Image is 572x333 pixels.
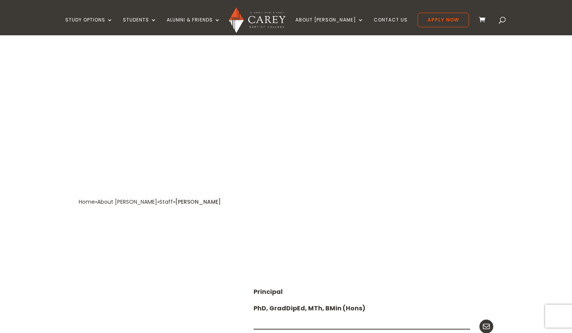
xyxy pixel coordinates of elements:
div: » » » [79,197,175,207]
a: Home [79,198,95,206]
a: Students [123,17,157,35]
a: Alumni & Friends [167,17,221,35]
a: Study Options [65,17,113,35]
a: Apply Now [418,13,469,27]
strong: PhD, GradDipEd, MTh, BMin (Hons) [254,304,365,313]
a: About [PERSON_NAME] [295,17,364,35]
img: Carey Baptist College [229,7,285,33]
a: Staff [159,198,173,206]
strong: Principal [254,287,283,296]
div: [PERSON_NAME] [175,197,221,207]
a: About [PERSON_NAME] [97,198,157,206]
a: Contact Us [374,17,408,35]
